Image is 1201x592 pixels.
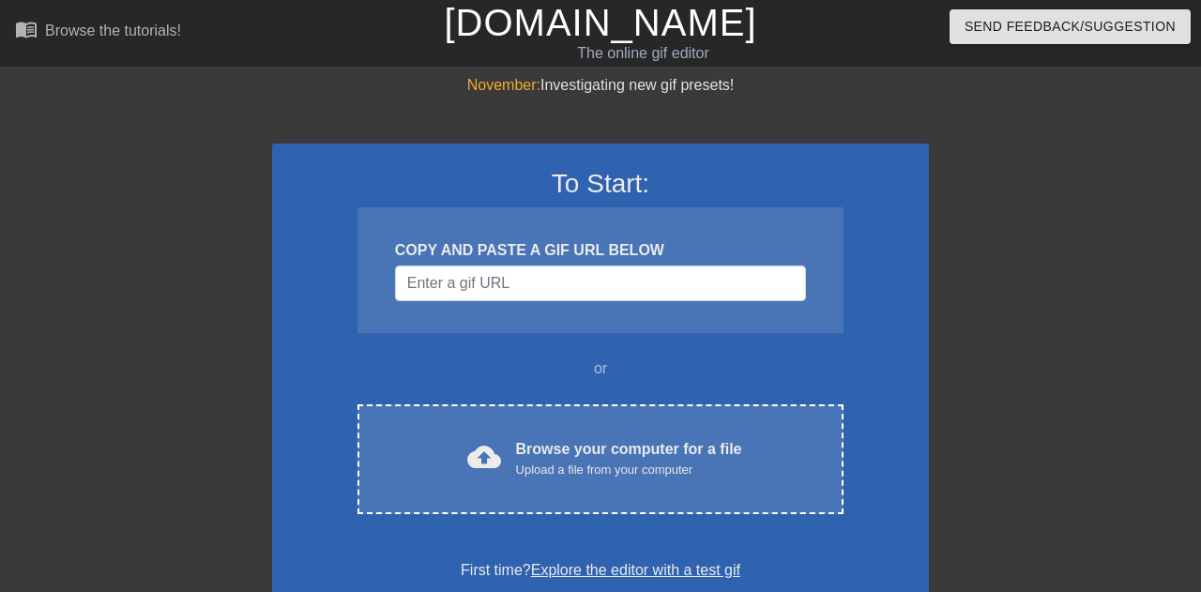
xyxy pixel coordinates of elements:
[965,15,1176,38] span: Send Feedback/Suggestion
[296,168,905,200] h3: To Start:
[15,18,181,47] a: Browse the tutorials!
[467,77,540,93] span: November:
[296,559,905,582] div: First time?
[45,23,181,38] div: Browse the tutorials!
[531,562,740,578] a: Explore the editor with a test gif
[467,440,501,474] span: cloud_upload
[444,2,756,43] a: [DOMAIN_NAME]
[395,266,806,301] input: Username
[516,438,742,479] div: Browse your computer for a file
[410,42,877,65] div: The online gif editor
[516,461,742,479] div: Upload a file from your computer
[321,357,880,380] div: or
[950,9,1191,44] button: Send Feedback/Suggestion
[395,239,806,262] div: COPY AND PASTE A GIF URL BELOW
[272,74,929,97] div: Investigating new gif presets!
[15,18,38,40] span: menu_book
